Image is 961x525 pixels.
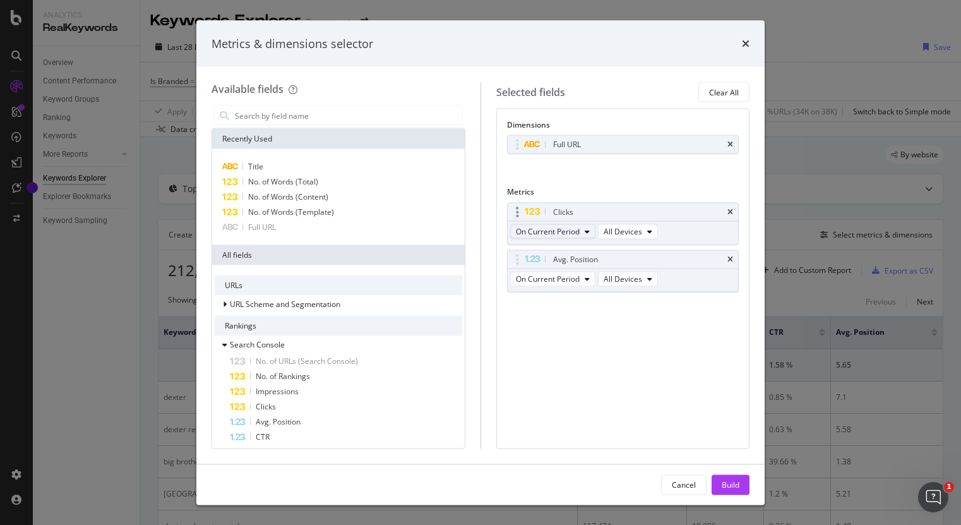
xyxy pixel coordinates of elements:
[212,129,465,149] div: Recently Used
[496,85,565,99] div: Selected fields
[944,482,954,492] span: 1
[722,479,739,490] div: Build
[510,271,595,286] button: On Current Period
[516,226,580,237] span: On Current Period
[727,141,733,148] div: times
[598,224,658,239] button: All Devices
[598,271,658,286] button: All Devices
[256,356,358,366] span: No. of URLs (Search Console)
[248,207,334,217] span: No. of Words (Template)
[516,274,580,284] span: On Current Period
[709,87,739,97] div: Clear All
[661,474,707,495] button: Cancel
[230,339,285,350] span: Search Console
[507,250,739,292] div: Avg. PositiontimesOn Current PeriodAll Devices
[230,299,340,310] span: URL Scheme and Segmentation
[196,20,765,505] div: modal
[553,253,598,265] div: Avg. Position
[604,274,642,284] span: All Devices
[698,82,749,102] button: Clear All
[256,386,299,397] span: Impressions
[507,135,739,154] div: Full URLtimes
[672,479,696,490] div: Cancel
[712,474,749,495] button: Build
[215,316,462,336] div: Rankings
[212,245,465,265] div: All fields
[215,275,462,296] div: URLs
[212,82,284,96] div: Available fields
[256,431,270,442] span: CTR
[256,371,310,382] span: No. of Rankings
[248,161,263,172] span: Title
[507,186,739,202] div: Metrics
[604,226,642,237] span: All Devices
[256,416,301,427] span: Avg. Position
[553,205,573,218] div: Clicks
[248,191,328,202] span: No. of Words (Content)
[248,176,318,187] span: No. of Words (Total)
[212,35,373,52] div: Metrics & dimensions selector
[553,138,581,151] div: Full URL
[256,401,276,412] span: Clicks
[248,222,276,232] span: Full URL
[742,35,749,52] div: times
[918,482,948,512] iframe: Intercom live chat
[727,255,733,263] div: times
[510,224,595,239] button: On Current Period
[727,208,733,215] div: times
[507,202,739,244] div: ClickstimesOn Current PeriodAll Devices
[234,106,462,125] input: Search by field name
[507,119,739,135] div: Dimensions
